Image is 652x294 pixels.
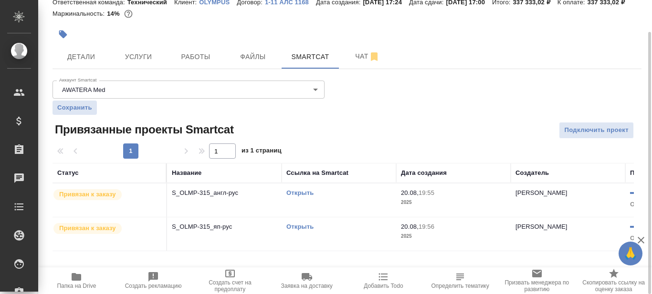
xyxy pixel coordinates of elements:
[559,122,634,139] button: Подключить проект
[107,10,122,17] p: 14%
[53,10,107,17] p: Маржинальность:
[622,243,639,264] span: 🙏
[125,283,182,289] span: Создать рекламацию
[53,24,74,45] button: Добавить тэг
[286,168,348,178] div: Ссылка на Smartcat
[115,267,192,294] button: Создать рекламацию
[53,81,325,99] div: AWATERA Med
[38,267,115,294] button: Папка на Drive
[431,283,489,289] span: Определить тематику
[198,279,263,293] span: Создать счет на предоплату
[287,51,333,63] span: Smartcat
[281,283,332,289] span: Заявка на доставку
[515,168,549,178] div: Создатель
[401,198,506,207] p: 2025
[230,51,276,63] span: Файлы
[59,223,116,233] p: Привязан к заказу
[401,168,447,178] div: Дата создания
[401,189,419,196] p: 20.08,
[53,101,97,115] button: Сохранить
[57,168,79,178] div: Статус
[419,189,434,196] p: 19:55
[286,189,314,196] a: Открыть
[59,190,116,199] p: Привязан к заказу
[401,223,419,230] p: 20.08,
[172,188,277,198] p: S_OLMP-315_англ-рус
[268,267,345,294] button: Заявка на доставку
[286,223,314,230] a: Открыть
[581,279,646,293] span: Скопировать ссылку на оценку заказа
[58,51,104,63] span: Детали
[505,279,570,293] span: Призвать менеджера по развитию
[515,189,568,196] p: [PERSON_NAME]
[345,267,422,294] button: Добавить Todo
[172,168,201,178] div: Название
[345,51,390,62] span: Чат
[172,222,277,232] p: S_OLMP-315_яп-рус
[57,283,96,289] span: Папка на Drive
[364,283,403,289] span: Добавить Todo
[499,267,576,294] button: Призвать менеджера по развитию
[122,8,135,20] button: 240912.14 RUB;
[59,86,108,94] button: AWATERA Med
[419,223,434,230] p: 19:56
[575,267,652,294] button: Скопировать ссылку на оценку заказа
[53,122,234,137] span: Привязанные проекты Smartcat
[515,223,568,230] p: [PERSON_NAME]
[242,145,282,159] span: из 1 страниц
[401,232,506,241] p: 2025
[116,51,161,63] span: Услуги
[173,51,219,63] span: Работы
[619,242,642,265] button: 🙏
[564,125,629,136] span: Подключить проект
[422,267,499,294] button: Определить тематику
[57,103,92,112] span: Сохранить
[192,267,269,294] button: Создать счет на предоплату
